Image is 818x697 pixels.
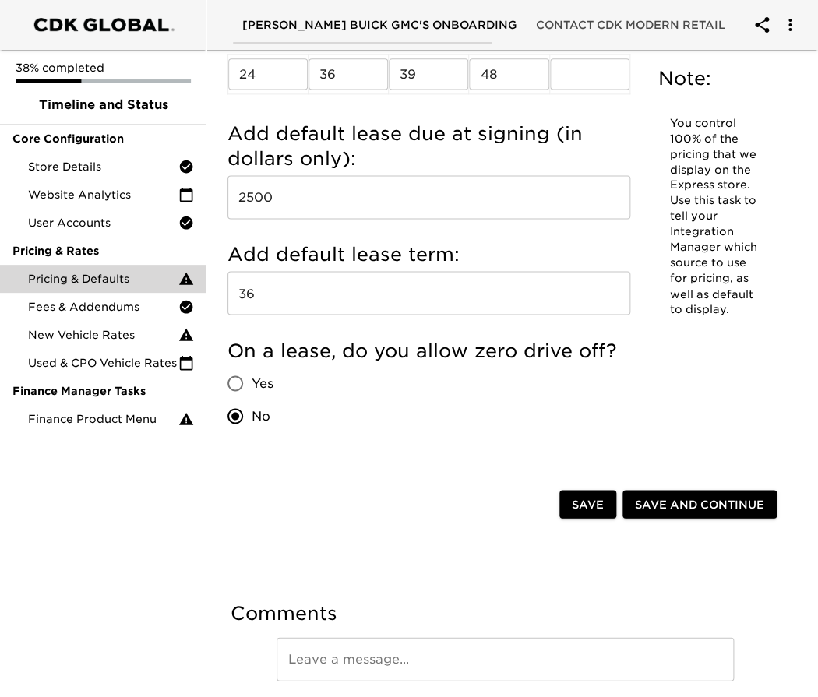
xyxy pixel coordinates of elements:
span: [PERSON_NAME] Buick GMC's Onboarding [242,16,517,35]
span: Save and Continue [635,495,764,514]
span: Finance Manager Tasks [12,383,194,399]
span: Save [572,495,604,514]
button: Save [559,490,616,519]
input: Example: $3500 [227,175,630,219]
h5: Add default lease due at signing (in dollars only): [227,121,630,171]
h5: Note: [658,66,774,91]
button: account of current user [771,6,809,44]
span: User Accounts [28,215,178,231]
button: account of current user [743,6,781,44]
span: Pricing & Defaults [28,271,178,287]
h5: On a lease, do you allow zero drive off? [227,338,630,363]
p: 38% completed [16,60,191,76]
span: Pricing & Rates [12,243,194,259]
span: Core Configuration [12,131,194,146]
span: Website Analytics [28,187,178,202]
button: Save and Continue [622,490,777,519]
span: Timeline and Status [12,96,194,114]
span: No [252,407,270,425]
span: Contact CDK Modern Retail [536,16,725,35]
span: Store Details [28,159,178,174]
input: Example: 36 months [227,271,630,315]
span: New Vehicle Rates [28,327,178,343]
span: Yes [252,374,273,393]
span: Finance Product Menu [28,411,178,427]
p: You control 100% of the pricing that we display on the Express store. Use this task to tell your ... [670,116,762,317]
span: Fees & Addendums [28,299,178,315]
h5: Comments [231,600,780,625]
h5: Add default lease term: [227,242,630,267]
span: Used & CPO Vehicle Rates [28,355,178,371]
